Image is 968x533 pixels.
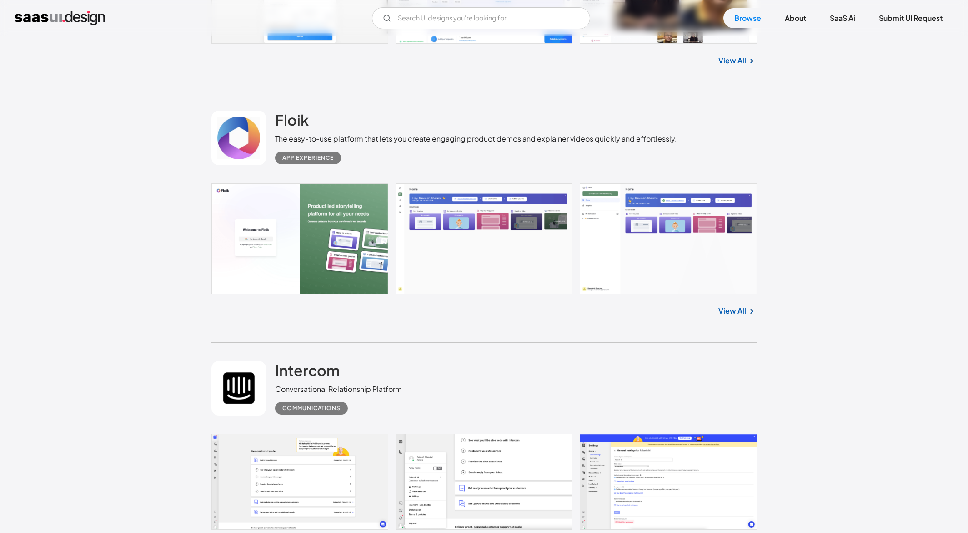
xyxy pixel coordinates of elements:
a: View All [718,55,746,66]
a: Browse [723,8,772,28]
a: View All [718,305,746,316]
a: Intercom [275,361,340,384]
a: home [15,11,105,25]
a: Submit UI Request [868,8,953,28]
input: Search UI designs you're looking for... [372,7,590,29]
a: SaaS Ai [819,8,866,28]
h2: Intercom [275,361,340,379]
form: Email Form [372,7,590,29]
div: The easy-to-use platform that lets you create engaging product demos and explainer videos quickly... [275,133,677,144]
a: About [774,8,817,28]
h2: Floik [275,111,309,129]
div: App Experience [282,152,334,163]
div: Conversational Relationship Platform [275,384,402,395]
a: Floik [275,111,309,133]
div: Communications [282,403,341,414]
